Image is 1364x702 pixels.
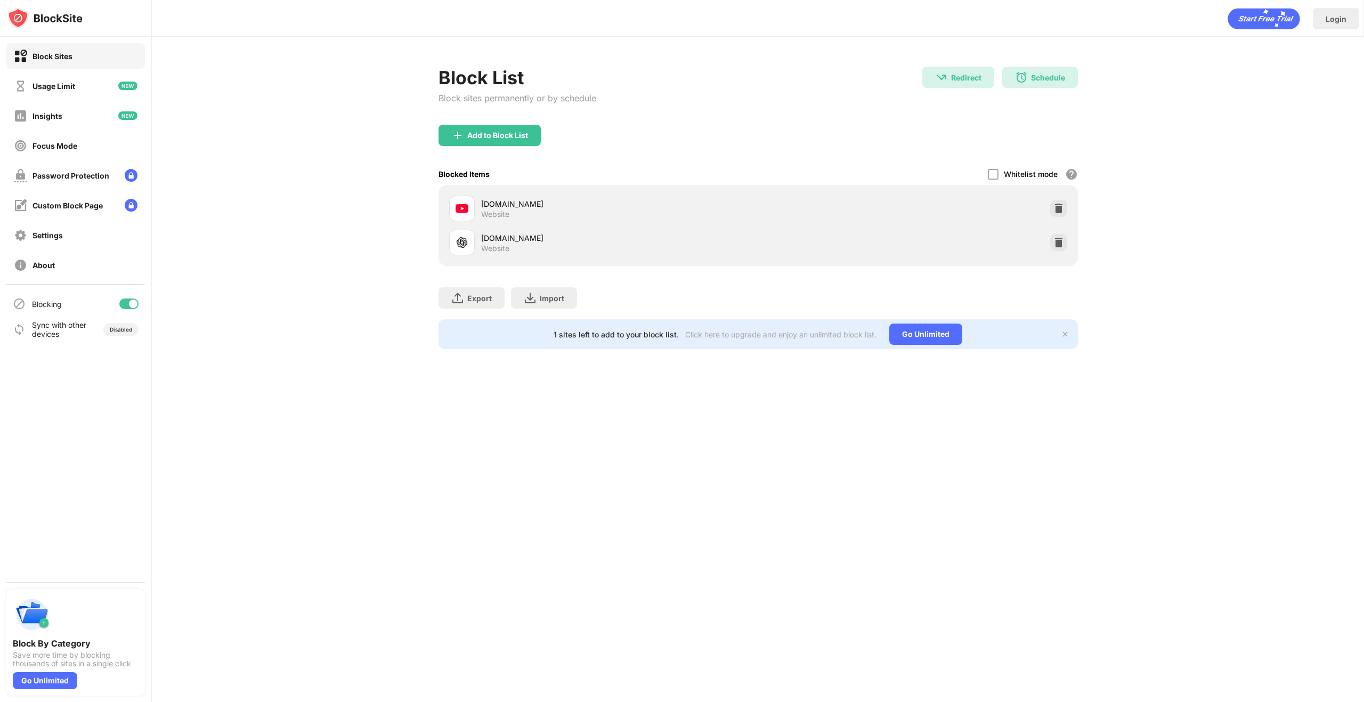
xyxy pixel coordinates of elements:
[889,324,962,345] div: Go Unlimited
[540,294,564,303] div: Import
[481,209,509,219] div: Website
[14,50,27,63] img: block-on.svg
[481,198,758,209] div: [DOMAIN_NAME]
[33,111,62,120] div: Insights
[33,82,75,91] div: Usage Limit
[554,330,679,339] div: 1 sites left to add to your block list.
[14,229,27,242] img: settings-off.svg
[13,297,26,310] img: blocking-icon.svg
[685,330,876,339] div: Click here to upgrade and enjoy an unlimited block list.
[1326,14,1346,23] div: Login
[13,651,139,668] div: Save more time by blocking thousands of sites in a single click
[467,131,528,140] div: Add to Block List
[1061,330,1069,338] img: x-button.svg
[467,294,492,303] div: Export
[13,672,77,689] div: Go Unlimited
[456,202,468,215] img: favicons
[33,52,72,61] div: Block Sites
[33,231,63,240] div: Settings
[439,170,490,179] div: Blocked Items
[439,67,596,88] div: Block List
[1004,170,1058,179] div: Whitelist mode
[14,109,27,123] img: insights-off.svg
[13,595,51,634] img: push-categories.svg
[14,139,27,152] img: focus-off.svg
[118,111,137,120] img: new-icon.svg
[32,320,87,338] div: Sync with other devices
[951,73,981,82] div: Redirect
[125,199,137,212] img: lock-menu.svg
[14,79,27,93] img: time-usage-off.svg
[33,261,55,270] div: About
[13,638,139,649] div: Block By Category
[439,93,596,103] div: Block sites permanently or by schedule
[14,199,27,212] img: customize-block-page-off.svg
[481,232,758,244] div: [DOMAIN_NAME]
[13,323,26,336] img: sync-icon.svg
[110,326,132,333] div: Disabled
[1031,73,1065,82] div: Schedule
[456,236,468,249] img: favicons
[1228,8,1300,29] div: animation
[33,141,77,150] div: Focus Mode
[481,244,509,253] div: Website
[32,300,62,309] div: Blocking
[125,169,137,182] img: lock-menu.svg
[14,169,27,182] img: password-protection-off.svg
[33,171,109,180] div: Password Protection
[118,82,137,90] img: new-icon.svg
[33,201,103,210] div: Custom Block Page
[14,259,27,272] img: about-off.svg
[7,7,83,29] img: logo-blocksite.svg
